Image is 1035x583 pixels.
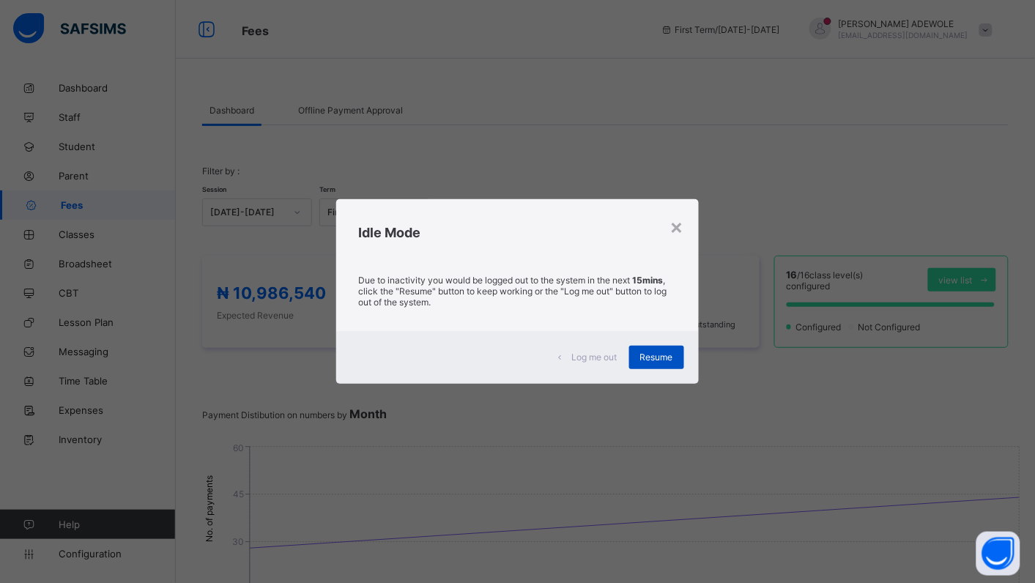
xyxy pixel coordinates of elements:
[632,275,663,286] strong: 15mins
[976,532,1020,576] button: Open asap
[640,352,673,363] span: Resume
[572,352,617,363] span: Log me out
[358,225,677,240] h2: Idle Mode
[358,275,677,308] p: Due to inactivity you would be logged out to the system in the next , click the "Resume" button t...
[670,214,684,239] div: ×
